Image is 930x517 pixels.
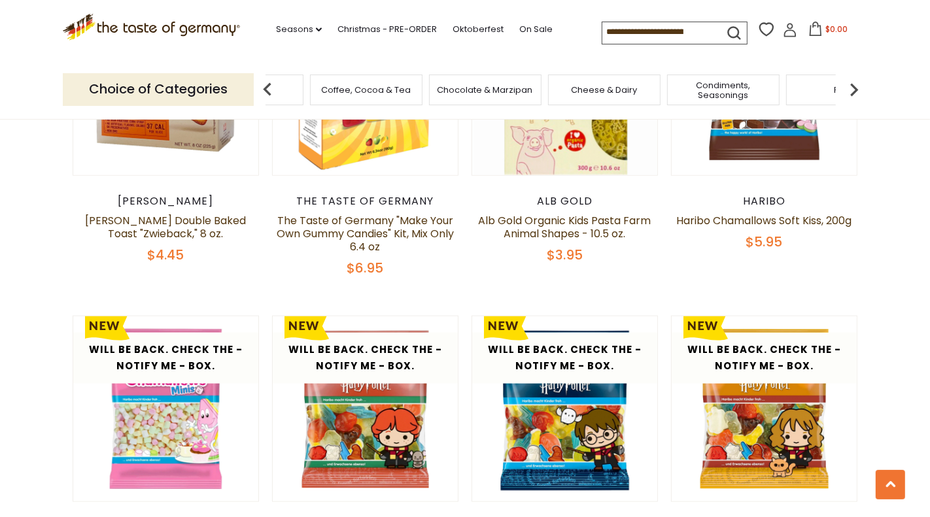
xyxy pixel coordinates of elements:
span: $6.95 [347,259,383,277]
span: $0.00 [825,24,848,35]
a: Christmas - PRE-ORDER [337,22,437,37]
img: Haribo “Harry Potter - Ron” Gummies, 160g - Made in Germany [273,316,458,501]
a: Haribo Chamallows Soft Kiss, 200g [677,213,852,228]
img: Haribo “Harry Potter - Hermione” Gummies, 160g - Made in Germany [672,316,857,501]
button: $0.00 [800,22,855,41]
a: Condiments, Seasonings [671,80,776,100]
a: The Taste of Germany "Make Your Own Gummy Candies" Kit, Mix Only 6.4 oz [277,213,454,254]
a: Chocolate & Marzipan [438,85,533,95]
img: Haribo Chamallows Minis, 200g [73,316,258,501]
img: next arrow [841,76,867,103]
img: Haribo “Harry Potter ” Gummies, 160g - Made in Germany [472,316,657,501]
a: Oktoberfest [453,22,504,37]
a: Fish [835,85,850,95]
a: Seasons [276,22,322,37]
a: Cheese & Dairy [571,85,637,95]
a: [PERSON_NAME] Double Baked Toast "Zwieback," 8 oz. [85,213,246,241]
div: Haribo [671,195,857,208]
img: previous arrow [254,76,281,103]
a: Coffee, Cocoa & Tea [321,85,411,95]
span: $5.95 [746,233,783,251]
a: On Sale [519,22,553,37]
p: Choice of Categories [63,73,254,105]
div: [PERSON_NAME] [73,195,259,208]
div: The Taste of Germany [272,195,458,208]
a: Alb Gold Organic Kids Pasta Farm Animal Shapes - 10.5 oz. [479,213,651,241]
span: $3.95 [547,246,583,264]
div: Alb Gold [472,195,658,208]
span: $4.45 [147,246,184,264]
